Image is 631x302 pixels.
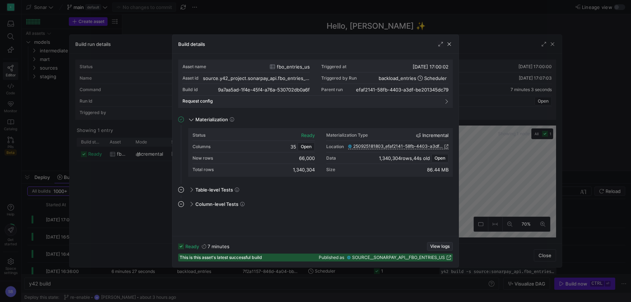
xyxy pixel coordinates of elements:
[180,255,262,260] span: This is this asset's latest successful build
[277,64,310,70] span: fbo_entries_us
[301,132,315,138] div: ready
[413,155,430,161] span: 44s old
[182,76,199,81] div: Asset id
[195,201,238,207] span: Column-level Tests
[208,244,229,249] y42-duration: 7 minutes
[379,155,430,161] div: ,
[353,144,443,149] span: 250925181803_efaf2141-58fb-4403-a3df-be201345dc79
[290,144,296,150] span: 35
[427,242,453,251] button: View logs
[431,154,449,162] button: Open
[424,75,447,81] span: Scheduler
[377,74,449,82] button: backload_entriesScheduler
[193,133,205,138] div: Status
[298,142,315,151] button: Open
[193,167,214,172] div: Total rows
[413,64,449,70] span: [DATE] 17:00:02
[356,87,449,93] div: efaf2141-58fb-4403-a3df-be201345dc79
[178,128,453,184] div: Materialization
[326,167,335,172] div: Size
[326,144,344,149] div: Location
[348,144,449,149] a: 250925181803_efaf2141-58fb-4403-a3df-be201345dc79
[326,156,336,161] div: Data
[430,244,450,249] span: View logs
[182,99,440,104] mat-panel-title: Request config
[352,255,445,260] span: SOURCE__SONARPAY_API__FBO_ENTRIES_US
[301,144,312,149] span: Open
[379,75,416,81] span: backload_entries
[178,114,453,125] mat-expansion-panel-header: Materialization
[195,187,233,193] span: Table-level Tests
[193,156,213,161] div: New rows
[203,75,310,81] div: source.y42_project.sonarpay_api.fbo_entries_us
[299,155,315,161] div: 66,000
[195,117,228,122] span: Materialization
[326,133,368,138] div: Materialization Type
[178,184,453,195] mat-expansion-panel-header: Table-level Tests
[182,64,206,69] div: Asset name
[178,41,205,47] h3: Build details
[178,198,453,210] mat-expansion-panel-header: Column-level Tests
[293,167,315,173] div: 1,340,304
[321,76,357,81] div: Triggered by Run
[427,167,449,173] div: 86.44 MB
[182,96,449,107] mat-expansion-panel-header: Request config
[422,132,449,138] span: incremental
[347,255,451,260] a: SOURCE__SONARPAY_API__FBO_ENTRIES_US
[193,144,210,149] div: Columns
[218,87,310,93] div: 9a7aa5ad-1f4e-45f4-a76a-530702db0a6f
[379,155,412,161] span: 1,340,304 rows
[435,156,445,161] span: Open
[321,87,343,92] span: Parent run
[182,87,198,92] div: Build id
[319,255,344,260] span: Published as
[321,64,346,69] div: Triggered at
[185,244,199,249] span: ready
